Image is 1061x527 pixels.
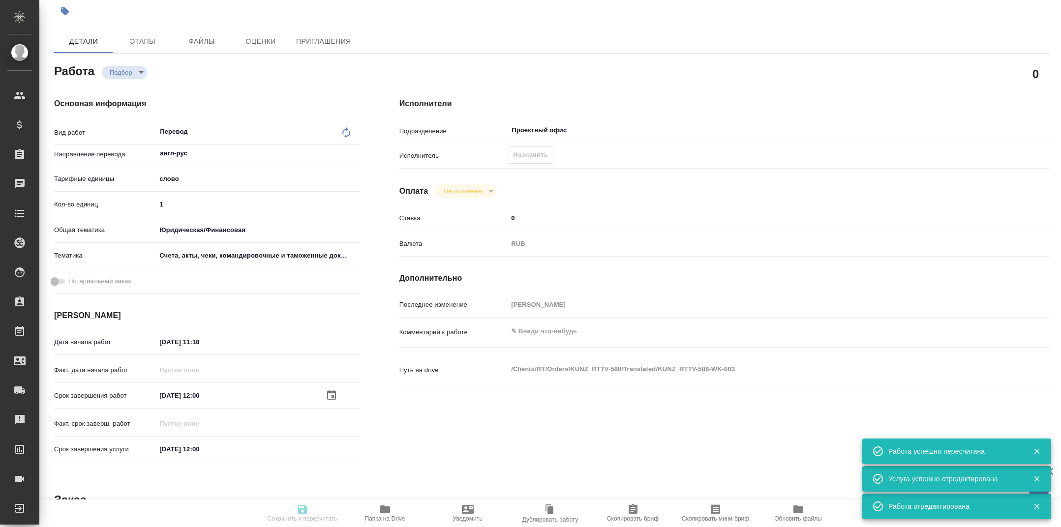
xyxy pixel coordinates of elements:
[261,499,344,527] button: Сохранить и пересчитать
[1027,502,1047,511] button: Закрыть
[399,151,508,161] p: Исполнитель
[508,235,996,252] div: RUB
[54,149,156,159] p: Направление перевода
[54,0,76,22] button: Добавить тэг
[102,66,147,79] div: Подбор
[592,499,674,527] button: Скопировать бриф
[399,239,508,249] p: Валюта
[107,68,135,77] button: Подбор
[268,515,337,522] span: Сохранить и пересчитать
[774,515,822,522] span: Обновить файлы
[178,35,225,48] span: Файлы
[54,310,360,322] h4: [PERSON_NAME]
[156,363,242,377] input: Пустое поле
[508,361,996,378] textarea: /Clients/RT/Orders/KUNZ_RTTV-588/Translated/KUNZ_RTTV-588-WK-003
[399,126,508,136] p: Подразделение
[607,515,659,522] span: Скопировать бриф
[441,187,485,195] button: Не оплачена
[399,272,1050,284] h4: Дополнительно
[54,251,156,261] p: Тематика
[60,35,107,48] span: Детали
[674,499,757,527] button: Скопировать мини-бриф
[237,35,284,48] span: Оценки
[156,222,360,238] div: Юридическая/Финансовая
[156,388,242,403] input: ✎ Введи что-нибудь
[453,515,483,522] span: Уведомить
[54,365,156,375] p: Факт. дата начала работ
[54,492,86,508] h2: Заказ
[1027,447,1047,456] button: Закрыть
[399,185,428,197] h4: Оплата
[399,213,508,223] p: Ставка
[54,391,156,401] p: Срок завершения работ
[355,152,357,154] button: Open
[757,499,840,527] button: Обновить файлы
[682,515,749,522] span: Скопировать мини-бриф
[1027,474,1047,483] button: Закрыть
[426,499,509,527] button: Уведомить
[399,327,508,337] p: Комментарий к работе
[156,197,360,211] input: ✎ Введи что-нибудь
[54,174,156,184] p: Тарифные единицы
[399,300,508,310] p: Последнее изменение
[888,474,1018,484] div: Услуга успешно отредактирована
[344,499,426,527] button: Папка на Drive
[54,200,156,209] p: Кол-во единиц
[54,444,156,454] p: Срок завершения услуги
[54,337,156,347] p: Дата начала работ
[156,171,360,187] div: слово
[119,35,166,48] span: Этапы
[399,365,508,375] p: Путь на drive
[54,128,156,138] p: Вид работ
[399,98,1050,110] h4: Исполнители
[436,184,496,198] div: Подбор
[1032,65,1039,82] h2: 0
[365,515,405,522] span: Папка на Drive
[522,516,578,523] span: Дублировать работу
[508,297,996,312] input: Пустое поле
[508,211,996,225] input: ✎ Введи что-нибудь
[888,446,1018,456] div: Работа успешно пересчитана
[54,98,360,110] h4: Основная информация
[68,276,131,286] span: Нотариальный заказ
[156,416,242,431] input: Пустое поле
[54,419,156,429] p: Факт. срок заверш. работ
[156,247,360,264] div: Счета, акты, чеки, командировочные и таможенные документы
[54,225,156,235] p: Общая тематика
[54,61,94,79] h2: Работа
[509,499,592,527] button: Дублировать работу
[156,335,242,349] input: ✎ Введи что-нибудь
[991,129,993,131] button: Open
[156,442,242,456] input: ✎ Введи что-нибудь
[296,35,351,48] span: Приглашения
[888,501,1018,511] div: Работа отредактирована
